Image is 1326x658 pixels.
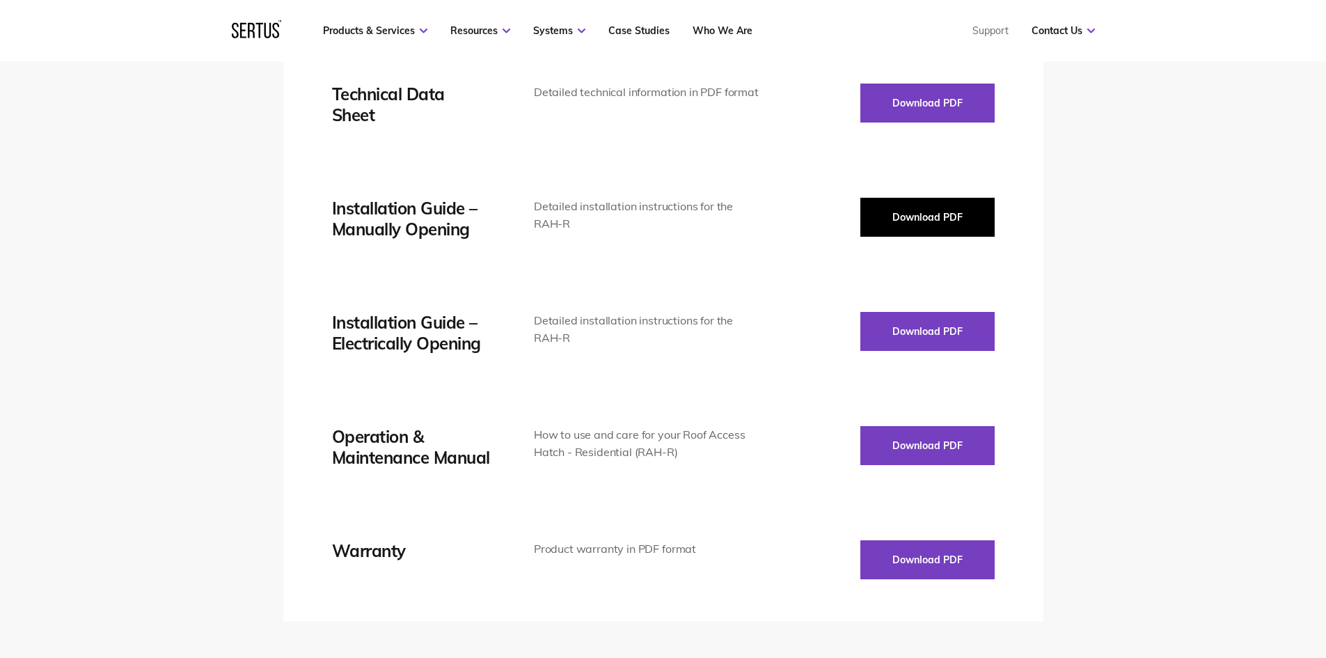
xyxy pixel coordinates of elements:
[332,426,492,468] div: Operation & Maintenance Manual
[608,24,670,37] a: Case Studies
[534,84,764,102] div: Detailed technical information in PDF format
[450,24,510,37] a: Resources
[860,540,995,579] button: Download PDF
[332,540,492,561] div: Warranty
[533,24,585,37] a: Systems
[534,198,764,233] div: Detailed installation instructions for the RAH-R
[1032,24,1095,37] a: Contact Us
[693,24,752,37] a: Who We Are
[860,84,995,123] button: Download PDF
[332,198,492,240] div: Installation Guide – Manually Opening
[972,24,1009,37] a: Support
[860,426,995,465] button: Download PDF
[323,24,427,37] a: Products & Services
[860,198,995,237] button: Download PDF
[534,426,764,462] div: How to use and care for your Roof Access Hatch - Residential (RAH-R)
[1075,496,1326,658] iframe: Chat Widget
[534,540,764,558] div: Product warranty in PDF format
[534,312,764,347] div: Detailed installation instructions for the RAH-R
[860,312,995,351] button: Download PDF
[332,84,492,125] div: Technical Data Sheet
[332,312,492,354] div: Installation Guide – Electrically Opening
